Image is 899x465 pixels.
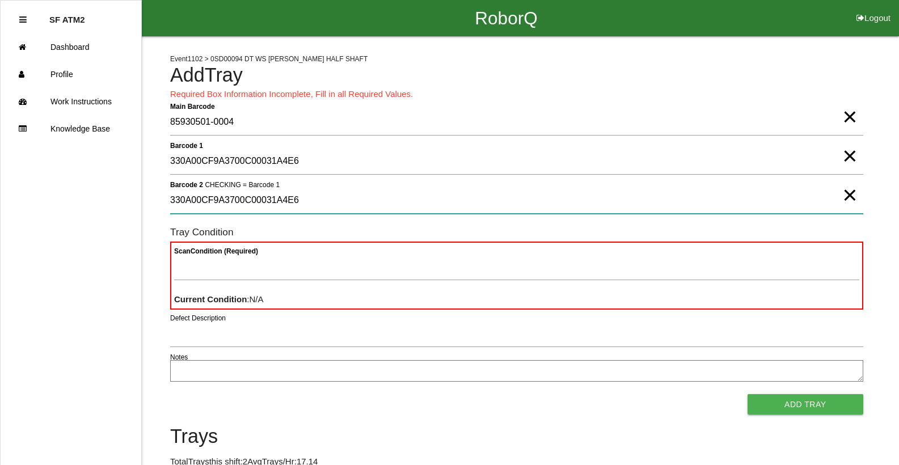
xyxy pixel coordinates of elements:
h6: Tray Condition [170,227,863,238]
h4: Add Tray [170,65,863,86]
button: Add Tray [748,394,863,415]
a: Profile [1,61,141,88]
span: Event 1102 > 0SD00094 DT WS [PERSON_NAME] HALF SHAFT [170,55,368,63]
b: Main Barcode [170,102,215,110]
span: Clear Input [842,133,857,156]
input: Required [170,109,863,136]
b: Scan Condition (Required) [174,247,258,255]
p: Required Box Information Incomplete, Fill in all Required Values. [170,88,863,101]
div: Close [19,6,27,33]
span: Clear Input [842,94,857,117]
a: Work Instructions [1,88,141,115]
span: Clear Input [842,172,857,195]
b: Barcode 2 [170,180,203,188]
span: CHECKING = Barcode 1 [205,180,280,188]
p: SF ATM2 [49,6,85,24]
h4: Trays [170,426,863,447]
a: Dashboard [1,33,141,61]
span: : N/A [174,294,264,304]
b: Current Condition [174,294,247,304]
label: Defect Description [170,313,226,323]
label: Notes [170,352,188,362]
b: Barcode 1 [170,141,203,149]
a: Knowledge Base [1,115,141,142]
